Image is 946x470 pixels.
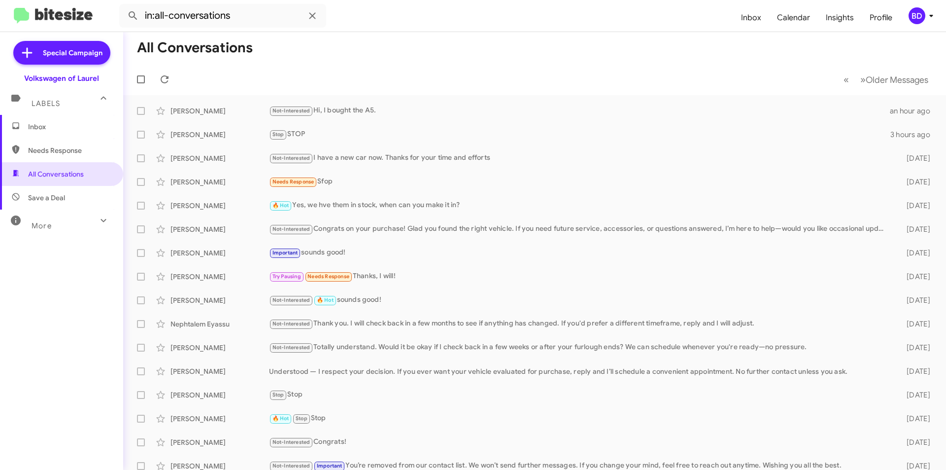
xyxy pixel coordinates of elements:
div: [DATE] [891,319,938,329]
div: Understood — I respect your decision. If you ever want your vehicle evaluated for purchase, reply... [269,366,891,376]
a: Inbox [733,3,769,32]
span: Needs Response [272,179,314,185]
span: Not-Interested [272,226,310,232]
div: [PERSON_NAME] [170,437,269,447]
div: 3 hours ago [890,130,938,140]
div: [DATE] [891,366,938,376]
div: Yes, we hve them in stock, when can you make it in? [269,200,891,211]
span: « [844,73,849,86]
div: [DATE] [891,248,938,258]
div: [PERSON_NAME] [170,390,269,400]
span: Stop [272,392,284,398]
div: [DATE] [891,272,938,282]
a: Profile [862,3,900,32]
span: Not-Interested [272,155,310,161]
div: sounds good! [269,294,891,306]
div: Thanks, I will! [269,271,891,282]
a: Special Campaign [13,41,110,65]
div: Congrats on your purchase! Glad you found the right vehicle. If you need future service, accessor... [269,223,891,235]
span: Not-Interested [272,297,310,303]
div: [PERSON_NAME] [170,224,269,234]
div: Hi, I bought the A5. [269,105,890,116]
div: [DATE] [891,177,938,187]
button: Next [854,70,934,90]
div: Nephtalem Eyassu [170,319,269,329]
span: Older Messages [866,74,928,85]
div: Volkswagen of Laurel [24,73,99,83]
nav: Page navigation example [838,70,934,90]
span: Needs Response [307,273,349,280]
span: Not-Interested [272,321,310,327]
a: Calendar [769,3,818,32]
div: I have a new car now. Thanks for your time and efforts [269,152,891,164]
div: [PERSON_NAME] [170,130,269,140]
div: [PERSON_NAME] [170,153,269,163]
div: [DATE] [891,390,938,400]
span: Not-Interested [272,463,310,469]
span: Important [317,463,342,469]
span: Not-Interested [272,344,310,351]
div: Congrats! [269,436,891,448]
span: Stop [272,131,284,138]
div: [PERSON_NAME] [170,295,269,305]
a: Insights [818,3,862,32]
div: [DATE] [891,153,938,163]
span: » [860,73,866,86]
span: Inbox [28,122,112,132]
div: [PERSON_NAME] [170,201,269,211]
div: [PERSON_NAME] [170,177,269,187]
span: 🔥 Hot [272,202,289,209]
span: 🔥 Hot [272,415,289,422]
div: an hour ago [890,106,938,116]
span: Save a Deal [28,193,65,203]
div: Totally understand. Would it be okay if I check back in a few weeks or after your furlough ends? ... [269,342,891,353]
div: [DATE] [891,224,938,234]
div: [DATE] [891,343,938,353]
div: [DATE] [891,437,938,447]
div: BD [909,7,925,24]
div: [DATE] [891,201,938,211]
span: More [32,221,52,230]
div: [DATE] [891,414,938,424]
h1: All Conversations [137,40,253,56]
span: Important [272,250,298,256]
span: 🔥 Hot [317,297,334,303]
span: Try Pausing [272,273,301,280]
div: Stop [269,413,891,424]
div: Stop [269,389,891,400]
div: [PERSON_NAME] [170,106,269,116]
div: [PERSON_NAME] [170,414,269,424]
div: [PERSON_NAME] [170,366,269,376]
span: Stop [296,415,307,422]
span: Needs Response [28,145,112,155]
span: Special Campaign [43,48,102,58]
span: All Conversations [28,169,84,179]
div: [PERSON_NAME] [170,248,269,258]
span: Not-Interested [272,439,310,445]
button: Previous [838,70,855,90]
input: Search [119,4,326,28]
span: Not-Interested [272,108,310,114]
div: [PERSON_NAME] [170,343,269,353]
button: BD [900,7,935,24]
div: [PERSON_NAME] [170,272,269,282]
div: Sfop [269,176,891,187]
div: Thank you. I will check back in a few months to see if anything has changed. If you'd prefer a di... [269,318,891,329]
div: sounds good! [269,247,891,258]
span: Labels [32,99,60,108]
div: STOP [269,129,890,140]
div: [DATE] [891,295,938,305]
